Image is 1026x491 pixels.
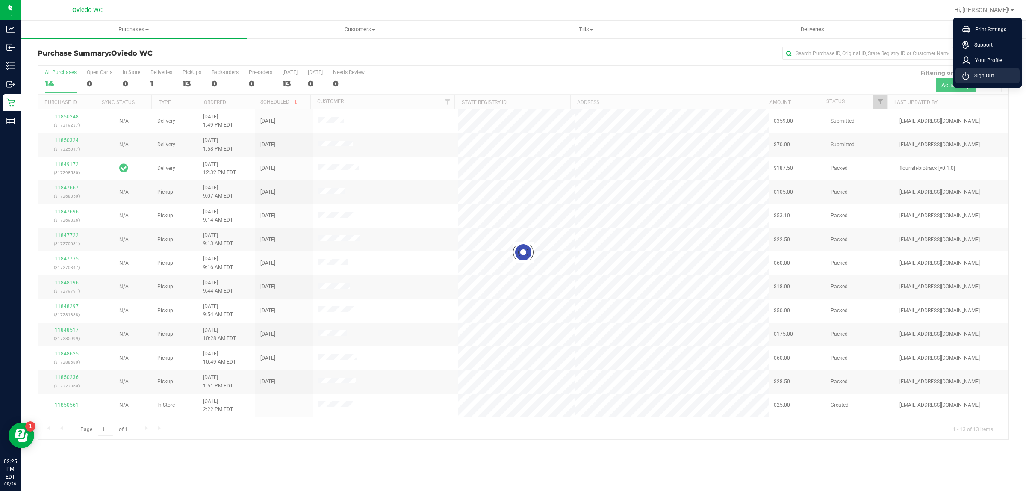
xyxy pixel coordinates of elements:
iframe: Resource center unread badge [25,421,35,432]
inline-svg: Inbound [6,43,15,52]
p: 02:25 PM EDT [4,458,17,481]
a: Tills [473,21,699,38]
inline-svg: Retail [6,98,15,107]
inline-svg: Outbound [6,80,15,89]
h3: Purchase Summary: [38,50,361,57]
span: Sign Out [969,71,994,80]
span: Oviedo WC [72,6,103,14]
li: Sign Out [955,68,1020,83]
span: Print Settings [970,25,1006,34]
span: Support [969,41,993,49]
inline-svg: Inventory [6,62,15,70]
inline-svg: Analytics [6,25,15,33]
span: Customers [247,26,472,33]
a: Support [962,41,1016,49]
iframe: Resource center [9,423,34,448]
a: Purchases [21,21,247,38]
inline-svg: Reports [6,117,15,125]
input: Search Purchase ID, Original ID, State Registry ID or Customer Name... [782,47,953,60]
span: Your Profile [970,56,1002,65]
span: Purchases [21,26,247,33]
a: Deliveries [699,21,926,38]
span: Deliveries [789,26,836,33]
span: Tills [473,26,699,33]
p: 08/26 [4,481,17,487]
span: Oviedo WC [111,49,153,57]
span: Hi, [PERSON_NAME]! [954,6,1010,13]
a: Customers [247,21,473,38]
